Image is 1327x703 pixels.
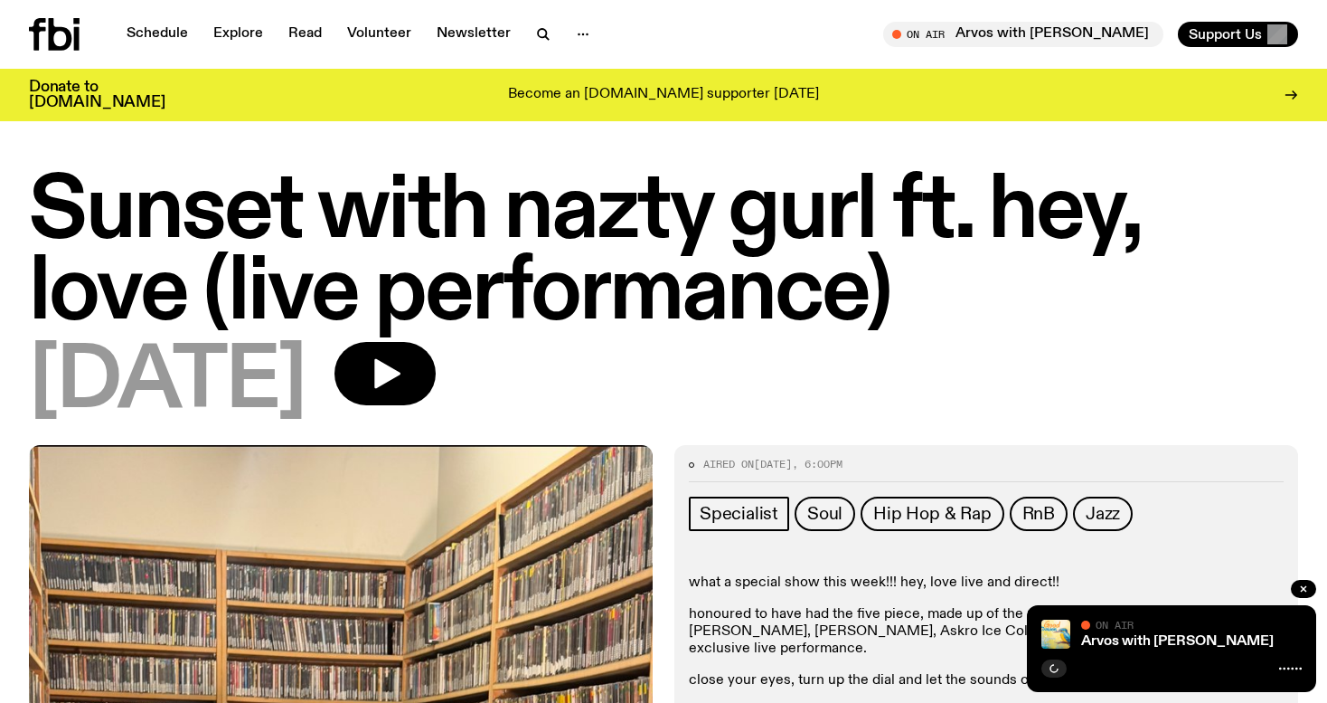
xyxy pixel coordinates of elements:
[1073,497,1133,531] a: Jazz
[29,342,306,423] span: [DATE]
[807,504,842,524] span: Soul
[278,22,333,47] a: Read
[700,504,778,524] span: Specialist
[116,22,199,47] a: Schedule
[873,504,991,524] span: Hip Hop & Rap
[1010,497,1068,531] a: RnB
[795,497,855,531] a: Soul
[1022,504,1055,524] span: RnB
[1081,634,1274,649] a: Arvos with [PERSON_NAME]
[29,80,165,110] h3: Donate to [DOMAIN_NAME]
[703,457,754,471] span: Aired on
[426,22,522,47] a: Newsletter
[1178,22,1298,47] button: Support Us
[689,606,1284,659] p: honoured to have had the five piece, made up of the most talented artists/musicians - [PERSON_NAM...
[1096,619,1134,631] span: On Air
[508,87,819,103] p: Become an [DOMAIN_NAME] supporter [DATE]
[689,672,1284,689] p: close your eyes, turn up the dial and let the sounds of hey, love soothe you...
[336,22,422,47] a: Volunteer
[861,497,1003,531] a: Hip Hop & Rap
[1086,504,1120,524] span: Jazz
[689,575,1284,592] p: what a special show this week!!! hey, love live and direct!!
[792,457,842,471] span: , 6:00pm
[754,457,792,471] span: [DATE]
[29,172,1298,335] h1: Sunset with nazty gurl ft. hey, love (live performance)
[202,22,274,47] a: Explore
[1189,26,1262,43] span: Support Us
[883,22,1163,47] button: On AirArvos with [PERSON_NAME]
[689,497,789,531] a: Specialist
